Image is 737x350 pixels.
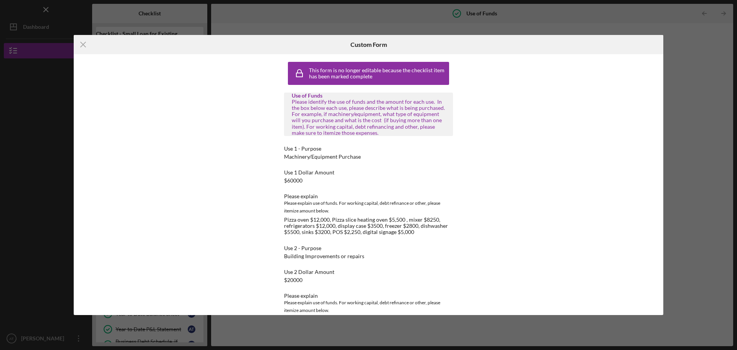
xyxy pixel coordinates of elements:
div: Building Improvements or repairs [284,253,364,259]
div: Use 2 Dollar Amount [284,269,453,275]
div: $60000 [284,177,302,184]
div: Use 1 - Purpose [284,146,453,152]
div: Please explain [284,193,453,199]
div: Please identify the use of funds and the amount for each use. In the box below each use, please d... [292,99,445,136]
div: This form is no longer editable because the checklist item has been marked complete [309,67,447,80]
div: Please explain use of funds. For working capital, debt refinance or other, please itemize amount ... [284,199,453,215]
div: Use 2 - Purpose [284,245,453,251]
div: Please explain use of funds. For working capital, debt refinance or other, please itemize amount ... [284,299,453,314]
div: Please explain [284,293,453,299]
div: Machinery/Equipment Purchase [284,154,361,160]
div: $20000 [284,277,302,283]
h6: Custom Form [350,41,387,48]
div: Pizza oven $12,000, Pizza slice heating oven $5,500 , mixer $8250, refrigerators $12,000, display... [284,217,453,235]
div: Use of Funds [292,93,445,99]
div: Use 1 Dollar Amount [284,169,453,176]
